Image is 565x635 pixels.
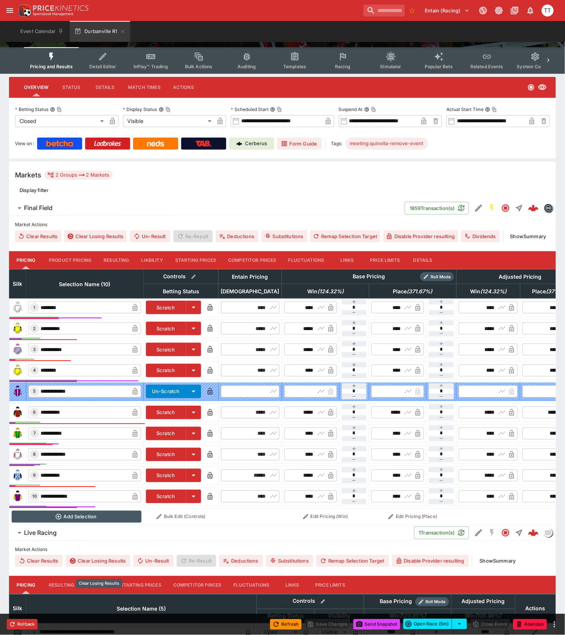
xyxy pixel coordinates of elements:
[18,78,54,96] button: Overview
[12,491,24,503] img: runner 10
[476,4,490,17] button: Connected to PK
[218,269,282,284] th: Entain Pricing
[185,64,213,69] span: Bulk Actions
[15,115,107,127] div: Closed
[451,594,515,609] th: Adjusted Pricing
[508,4,521,17] button: Documentation
[12,470,24,482] img: runner 9
[15,544,550,555] label: Market Actions
[64,230,127,242] button: Clear Losing Results
[167,78,200,96] button: Actions
[32,410,38,415] span: 6
[219,555,263,567] button: Deductions
[320,612,359,621] span: Visibility
[147,141,164,147] img: Neds
[309,576,351,594] button: Price Limits
[515,594,556,623] th: Actions
[167,576,228,594] button: Competitor Prices
[15,171,41,179] h5: Markets
[24,529,57,537] h6: Live Racing
[528,528,539,538] div: a2a64222-3626-4d67-9d82-95d0a4244ce2
[403,619,467,629] div: split button
[159,107,164,112] button: Display StatusCopy To Clipboard
[501,528,510,537] svg: Closed
[70,21,130,42] button: Durbanville R1
[231,106,269,113] p: Scheduled Start
[517,64,554,69] span: System Controls
[146,511,216,523] button: Bulk Edit (Controls)
[146,301,186,314] button: Scratch
[331,251,364,269] button: Links
[470,64,503,69] span: Related Events
[31,494,38,499] span: 10
[539,2,556,19] button: Tala Taufale
[15,138,34,150] label: View on :
[46,141,73,147] img: Betcha
[480,287,506,296] em: ( 124.32 %)
[47,171,110,180] div: 2 Groups 2 Markets
[266,555,313,567] button: Substitutions
[261,230,307,242] button: Substitutions
[475,555,520,567] button: ShowSummary
[472,201,485,215] button: Edit Detail
[169,251,222,269] button: Starting Prices
[275,576,309,594] button: Links
[43,251,98,269] button: Product Pricing
[146,385,186,398] button: Un-Scratch
[173,230,213,242] span: Re-Result
[421,5,474,17] button: Select Tenant
[43,576,80,594] button: Resulting
[512,526,526,540] button: Straight
[461,230,500,242] button: Dividends
[24,47,541,74] div: Event type filters
[9,525,414,540] button: Live Racing
[9,269,26,298] th: Silk
[134,64,168,69] span: InPlay™ Trading
[94,141,121,147] img: Ladbrokes
[492,107,497,112] button: Copy To Clipboard
[381,612,434,621] span: Win(123.65%)
[380,64,401,69] span: Simulator
[146,469,186,482] button: Scratch
[405,202,469,215] button: 1859Transaction(s)
[270,107,275,112] button: Scheduled StartCopy To Clipboard
[80,576,114,594] button: Liability
[130,230,170,242] button: Un-Result
[7,619,38,630] button: Rollback
[12,407,24,419] img: runner 6
[12,365,24,377] img: runner 4
[485,201,499,215] button: SGM Enabled
[317,287,344,296] em: ( 124.32 %)
[196,141,212,147] img: TabNZ
[146,343,186,356] button: Scratch
[277,107,282,112] button: Copy To Clipboard
[485,526,499,540] button: SGM Disabled
[544,529,553,537] img: liveracing
[32,326,38,331] span: 2
[277,138,322,150] a: Form Guide
[15,230,61,242] button: Clear Results
[24,204,53,212] h6: Final Field
[371,107,376,112] button: Copy To Clipboard
[32,473,38,478] span: 9
[257,594,364,609] th: Controls
[12,386,24,398] img: runner 5
[526,525,541,540] a: a2a64222-3626-4d67-9d82-95d0a4244ce2
[457,612,510,621] span: Win(135.96%)
[33,5,89,11] img: PriceKinetics
[54,78,88,96] button: Status
[353,619,400,630] button: Send Snapshot
[403,619,452,629] button: Open Race (5m)
[506,230,550,242] button: ShowSummary
[218,284,282,298] th: [DEMOGRAPHIC_DATA]
[9,201,405,216] button: Final Field
[228,576,276,594] button: Fluctuations
[32,347,38,352] span: 3
[146,490,186,503] button: Scratch
[414,527,469,539] button: 1Transaction(s)
[155,287,207,296] span: Betting Status
[33,12,74,16] img: Sportsbook Management
[146,322,186,335] button: Scratch
[462,287,515,296] span: Win(124.32%)
[133,555,173,567] span: Un-Result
